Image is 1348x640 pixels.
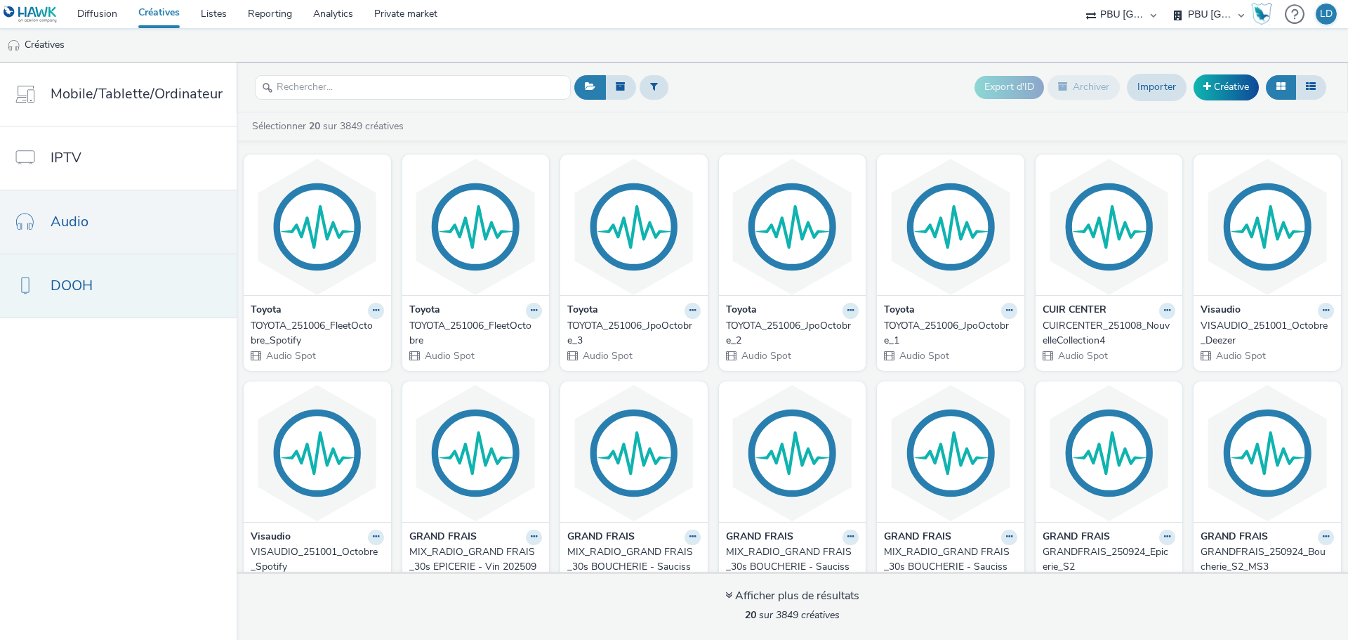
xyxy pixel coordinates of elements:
[51,84,223,104] span: Mobile/Tablette/Ordinateur
[884,545,1012,588] div: MIX_RADIO_GRAND FRAIS_30s BOUCHERIE - Saucisse 20250917 MS1_Spotify
[1295,75,1326,99] button: Liste
[1197,158,1337,295] img: VISAUDIO_251001_Octobre_Deezer visual
[409,319,543,348] a: TOYOTA_251006_FleetOctobre
[564,385,704,522] img: MIX_RADIO_GRAND FRAIS_30s BOUCHERIE - Saucisse 20250917 MS3_Spotify visual
[880,158,1021,295] img: TOYOTA_251006_JpoOctobre_1 visual
[726,530,793,546] strong: GRAND FRAIS
[406,385,546,522] img: MIX_RADIO_GRAND FRAIS_30s EPICERIE - Vin 20250917_Spotify visual
[567,303,598,319] strong: Toyota
[251,545,378,574] div: VISAUDIO_251001_Octobre_Spotify
[409,530,477,546] strong: GRAND FRAIS
[1043,545,1170,574] div: GRANDFRAIS_250924_Epicerie_S2
[7,39,21,53] img: audio
[722,385,863,522] img: MIX_RADIO_GRAND FRAIS_30s BOUCHERIE - Saucisse 20250917 MS2_Spotify visual
[309,119,320,133] strong: 20
[1320,4,1333,25] div: LD
[974,76,1044,98] button: Export d'ID
[884,545,1017,588] a: MIX_RADIO_GRAND FRAIS_30s BOUCHERIE - Saucisse 20250917 MS1_Spotify
[726,303,757,319] strong: Toyota
[1201,530,1268,546] strong: GRAND FRAIS
[251,530,291,546] strong: Visaudio
[898,349,949,363] span: Audio Spot
[4,6,58,23] img: undefined Logo
[1201,319,1334,348] a: VISAUDIO_251001_Octobre_Deezer
[884,530,951,546] strong: GRAND FRAIS
[247,158,388,295] img: TOYOTA_251006_FleetOctobre_Spotify visual
[1197,385,1337,522] img: GRANDFRAIS_250924_Boucherie_S2_MS3 visual
[1127,74,1187,100] a: Importer
[581,349,633,363] span: Audio Spot
[406,158,546,295] img: TOYOTA_251006_FleetOctobre visual
[1039,158,1179,295] img: CUIRCENTER_251008_NouvelleCollection4 visual
[1043,319,1176,348] a: CUIRCENTER_251008_NouvelleCollection4
[409,319,537,348] div: TOYOTA_251006_FleetOctobre
[726,319,854,348] div: TOYOTA_251006_JpoOctobre_2
[884,303,915,319] strong: Toyota
[567,319,695,348] div: TOYOTA_251006_JpoOctobre_3
[1251,3,1278,25] a: Hawk Academy
[1215,349,1266,363] span: Audio Spot
[265,349,316,363] span: Audio Spot
[1266,75,1296,99] button: Grille
[251,303,282,319] strong: Toyota
[255,75,571,100] input: Rechercher...
[1043,303,1106,319] strong: CUIR CENTER
[51,275,93,296] span: DOOH
[745,608,756,622] strong: 20
[726,319,859,348] a: TOYOTA_251006_JpoOctobre_2
[880,385,1021,522] img: MIX_RADIO_GRAND FRAIS_30s BOUCHERIE - Saucisse 20250917 MS1_Spotify visual
[409,303,440,319] strong: Toyota
[1201,545,1328,574] div: GRANDFRAIS_250924_Boucherie_S2_MS3
[725,588,859,604] div: Afficher plus de résultats
[740,349,791,363] span: Audio Spot
[1201,319,1328,348] div: VISAUDIO_251001_Octobre_Deezer
[745,608,840,622] span: sur 3849 créatives
[884,319,1017,348] a: TOYOTA_251006_JpoOctobre_1
[884,319,1012,348] div: TOYOTA_251006_JpoOctobre_1
[247,385,388,522] img: VISAUDIO_251001_Octobre_Spotify visual
[1043,530,1110,546] strong: GRAND FRAIS
[1043,319,1170,348] div: CUIRCENTER_251008_NouvelleCollection4
[726,545,859,588] a: MIX_RADIO_GRAND FRAIS_30s BOUCHERIE - Saucisse 20250917 MS2_Spotify
[726,545,854,588] div: MIX_RADIO_GRAND FRAIS_30s BOUCHERIE - Saucisse 20250917 MS2_Spotify
[1048,75,1120,99] button: Archiver
[51,148,81,168] span: IPTV
[1201,545,1334,574] a: GRANDFRAIS_250924_Boucherie_S2_MS3
[51,211,88,232] span: Audio
[567,545,695,588] div: MIX_RADIO_GRAND FRAIS_30s BOUCHERIE - Saucisse 20250917 MS3_Spotify
[1043,545,1176,574] a: GRANDFRAIS_250924_Epicerie_S2
[251,319,384,348] a: TOYOTA_251006_FleetOctobre_Spotify
[1251,3,1272,25] img: Hawk Academy
[567,530,635,546] strong: GRAND FRAIS
[722,158,863,295] img: TOYOTA_251006_JpoOctobre_2 visual
[251,119,409,133] a: Sélectionner sur 3849 créatives
[567,319,701,348] a: TOYOTA_251006_JpoOctobre_3
[1194,74,1259,100] a: Créative
[1057,349,1108,363] span: Audio Spot
[251,545,384,574] a: VISAUDIO_251001_Octobre_Spotify
[251,319,378,348] div: TOYOTA_251006_FleetOctobre_Spotify
[1039,385,1179,522] img: GRANDFRAIS_250924_Epicerie_S2 visual
[564,158,704,295] img: TOYOTA_251006_JpoOctobre_3 visual
[423,349,475,363] span: Audio Spot
[409,545,537,588] div: MIX_RADIO_GRAND FRAIS_30s EPICERIE - Vin 20250917_Spotify
[409,545,543,588] a: MIX_RADIO_GRAND FRAIS_30s EPICERIE - Vin 20250917_Spotify
[567,545,701,588] a: MIX_RADIO_GRAND FRAIS_30s BOUCHERIE - Saucisse 20250917 MS3_Spotify
[1201,303,1241,319] strong: Visaudio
